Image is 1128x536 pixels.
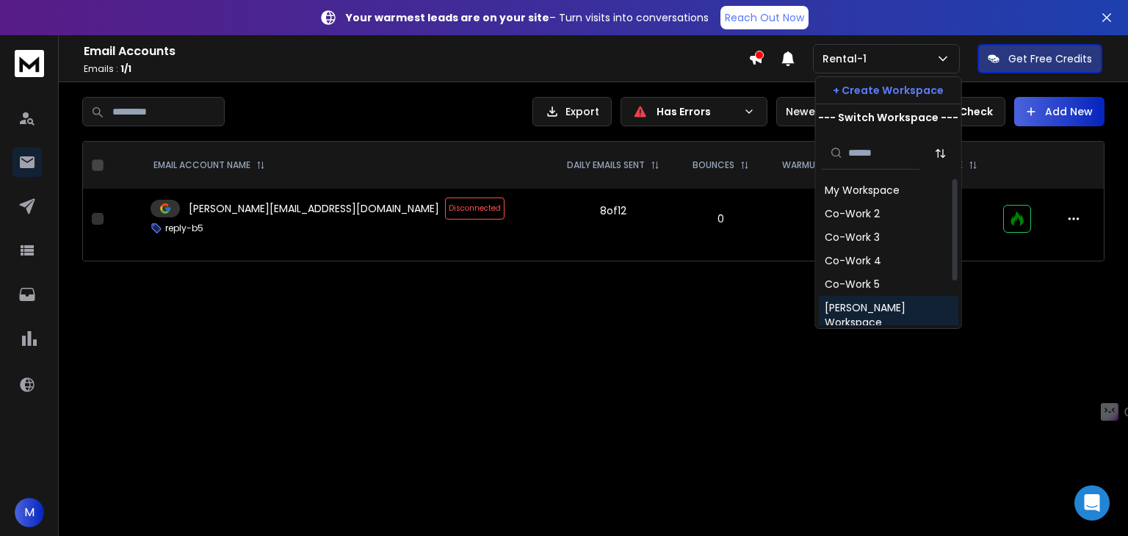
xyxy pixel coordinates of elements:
p: [PERSON_NAME][EMAIL_ADDRESS][DOMAIN_NAME] [189,201,439,216]
strong: Your warmest leads are on your site [346,10,549,25]
button: M [15,498,44,527]
p: Emails : [84,63,748,75]
a: Reach Out Now [720,6,809,29]
p: Has Errors [657,104,737,119]
div: EMAIL ACCOUNT NAME [153,159,265,171]
p: --- Switch Workspace --- [818,110,958,125]
div: 8 of 12 [600,203,626,218]
div: Open Intercom Messenger [1074,485,1110,521]
div: Co-Work 5 [825,277,880,291]
p: + Create Workspace [833,83,944,98]
p: WARMUP EMAILS [782,159,851,171]
button: + Create Workspace [816,77,961,104]
img: logo [15,50,44,77]
div: My Workspace [825,183,900,198]
button: Get Free Credits [977,44,1102,73]
span: 1 / 1 [120,62,131,75]
button: Export [532,97,612,126]
div: [PERSON_NAME] Workspace [825,300,952,330]
button: Add New [1014,97,1104,126]
button: Sort by Sort A-Z [926,139,955,168]
span: Disconnected [445,198,505,220]
button: Newest [776,97,872,126]
p: Rental-1 [822,51,872,66]
h1: Email Accounts [84,43,748,60]
p: DAILY EMAILS SENT [567,159,645,171]
div: Co-Work 3 [825,230,880,245]
div: Co-Work 2 [825,206,880,221]
td: 6 [765,189,883,249]
p: Reach Out Now [725,10,804,25]
p: BOUNCES [693,159,734,171]
p: – Turn visits into conversations [346,10,709,25]
p: reply-b5 [165,222,203,234]
p: Get Free Credits [1008,51,1092,66]
p: 0 [686,211,756,226]
div: Co-Work 4 [825,253,881,268]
